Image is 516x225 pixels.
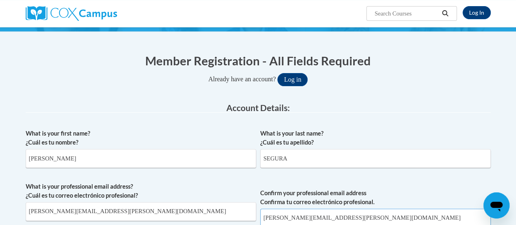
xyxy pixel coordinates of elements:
img: Cox Campus [26,6,117,21]
label: What is your first name? ¿Cuál es tu nombre? [26,129,256,147]
input: Metadata input [26,202,256,221]
button: Search [439,9,451,18]
button: Log in [277,73,308,86]
h1: Member Registration - All Fields Required [26,52,491,69]
input: Search Courses [374,9,439,18]
a: Log In [463,6,491,19]
iframe: Button to launch messaging window [483,192,509,218]
input: Metadata input [260,149,491,168]
input: Metadata input [26,149,256,168]
span: Account Details: [226,102,290,113]
label: Confirm your professional email address Confirma tu correo electrónico profesional. [260,189,491,207]
label: What is your last name? ¿Cuál es tu apellido? [260,129,491,147]
label: What is your professional email address? ¿Cuál es tu correo electrónico profesional? [26,182,256,200]
span: Already have an account? [208,76,276,82]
